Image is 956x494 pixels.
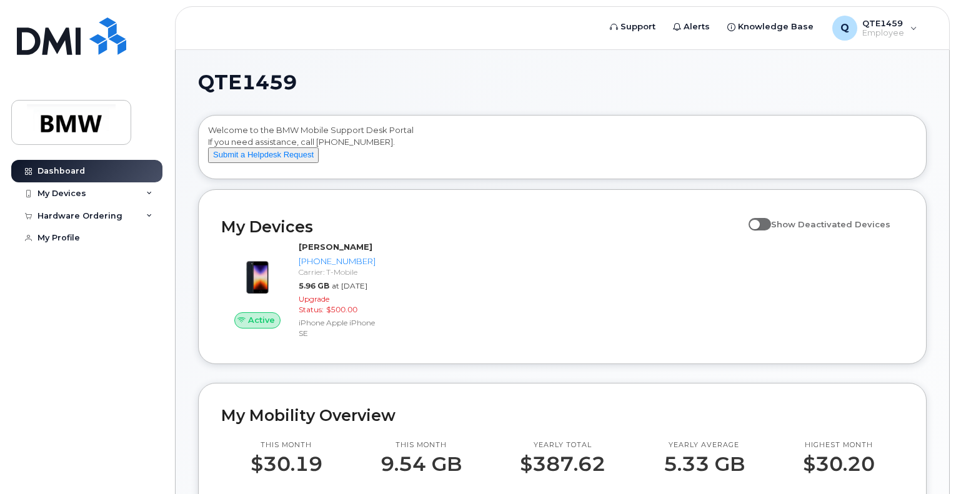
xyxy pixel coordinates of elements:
img: image20231002-3703462-10zne2t.jpeg [231,247,284,300]
div: Welcome to the BMW Mobile Support Desk Portal If you need assistance, call [PHONE_NUMBER]. [208,124,917,174]
div: iPhone Apple iPhone SE [299,317,376,338]
span: 5.96 GB [299,281,329,290]
p: Highest month [803,440,875,450]
h2: My Devices [221,217,742,236]
h2: My Mobility Overview [221,406,904,425]
p: $387.62 [520,453,605,475]
p: This month [251,440,322,450]
button: Submit a Helpdesk Request [208,147,319,163]
p: This month [381,440,462,450]
span: at [DATE] [332,281,367,290]
a: Active[PERSON_NAME][PHONE_NUMBER]Carrier: T-Mobile5.96 GBat [DATE]Upgrade Status:$500.00iPhone Ap... [221,241,381,341]
p: 5.33 GB [664,453,745,475]
div: [PHONE_NUMBER] [299,255,376,267]
span: Active [248,314,275,326]
span: Show Deactivated Devices [771,219,890,229]
a: Submit a Helpdesk Request [208,149,319,159]
p: $30.19 [251,453,322,475]
input: Show Deactivated Devices [749,212,759,222]
p: 9.54 GB [381,453,462,475]
p: Yearly total [520,440,605,450]
span: Upgrade Status: [299,294,329,314]
p: $30.20 [803,453,875,475]
strong: [PERSON_NAME] [299,242,372,252]
p: Yearly average [664,440,745,450]
span: QTE1459 [198,73,297,92]
span: $500.00 [326,305,357,314]
div: Carrier: T-Mobile [299,267,376,277]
